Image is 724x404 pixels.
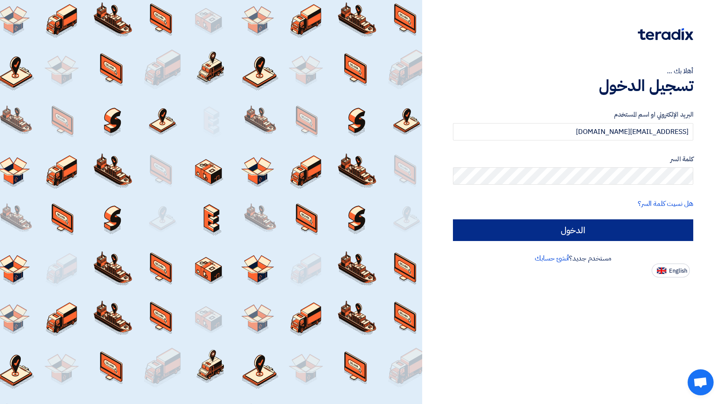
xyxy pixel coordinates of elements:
[638,28,693,40] img: Teradix logo
[638,199,693,209] a: هل نسيت كلمة السر؟
[453,219,693,241] input: الدخول
[652,264,690,277] button: English
[669,268,687,274] span: English
[453,110,693,120] label: البريد الإلكتروني او اسم المستخدم
[688,369,714,395] a: Open chat
[453,253,693,264] div: مستخدم جديد؟
[453,76,693,95] h1: تسجيل الدخول
[453,123,693,140] input: أدخل بريد العمل الإلكتروني او اسم المستخدم الخاص بك ...
[453,66,693,76] div: أهلا بك ...
[535,253,569,264] a: أنشئ حسابك
[453,154,693,164] label: كلمة السر
[657,267,666,274] img: en-US.png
